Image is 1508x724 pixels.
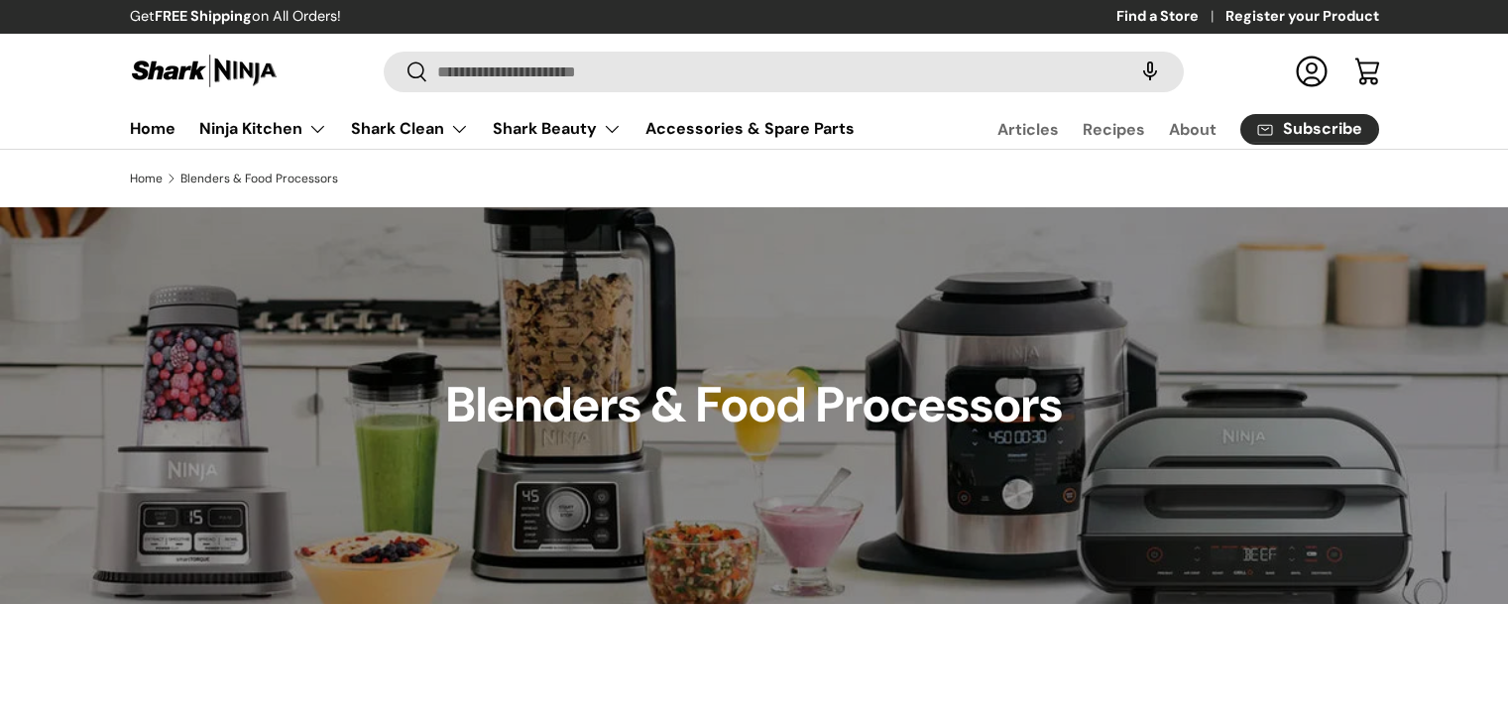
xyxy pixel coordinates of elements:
[1283,121,1362,137] span: Subscribe
[645,109,855,148] a: Accessories & Spare Parts
[493,109,622,149] a: Shark Beauty
[130,109,175,148] a: Home
[1118,50,1182,93] speech-search-button: Search by voice
[199,109,327,149] a: Ninja Kitchen
[351,109,469,149] a: Shark Clean
[130,6,341,28] p: Get on All Orders!
[1116,6,1225,28] a: Find a Store
[950,109,1379,149] nav: Secondary
[339,109,481,149] summary: Shark Clean
[481,109,634,149] summary: Shark Beauty
[130,170,1379,187] nav: Breadcrumbs
[155,7,252,25] strong: FREE Shipping
[1083,110,1145,149] a: Recipes
[130,52,279,90] img: Shark Ninja Philippines
[1169,110,1217,149] a: About
[130,109,855,149] nav: Primary
[130,173,163,184] a: Home
[997,110,1059,149] a: Articles
[187,109,339,149] summary: Ninja Kitchen
[446,375,1063,436] h1: Blenders & Food Processors
[1240,114,1379,145] a: Subscribe
[180,173,338,184] a: Blenders & Food Processors
[1225,6,1379,28] a: Register your Product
